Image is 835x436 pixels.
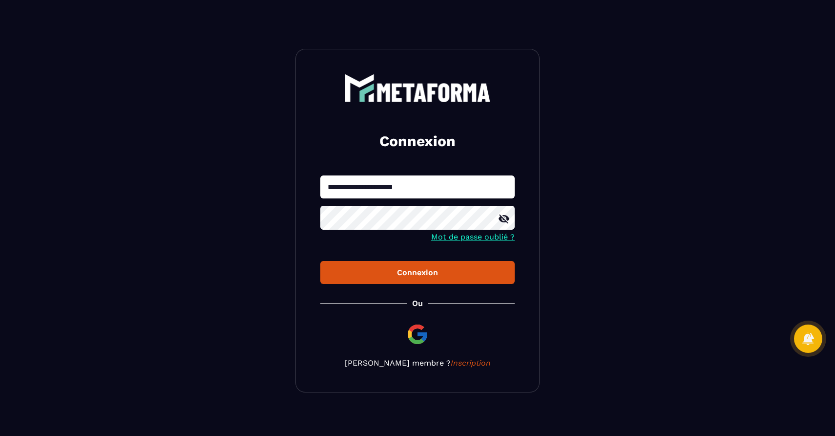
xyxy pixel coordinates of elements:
[320,261,515,284] button: Connexion
[412,299,423,308] p: Ou
[320,74,515,102] a: logo
[320,358,515,368] p: [PERSON_NAME] membre ?
[451,358,491,368] a: Inscription
[344,74,491,102] img: logo
[332,131,503,151] h2: Connexion
[406,323,429,346] img: google
[328,268,507,277] div: Connexion
[431,232,515,241] a: Mot de passe oublié ?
